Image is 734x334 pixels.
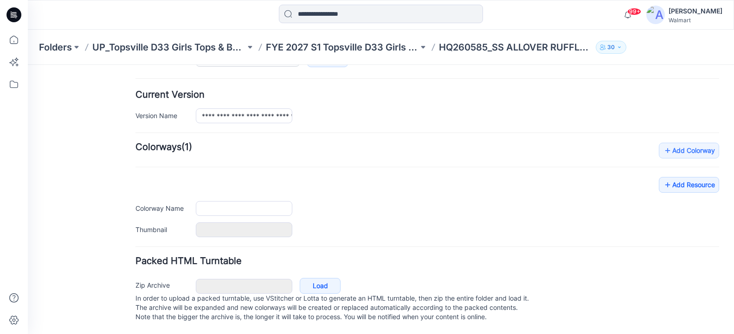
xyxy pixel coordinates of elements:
a: Add Colorway [631,78,691,94]
label: Thumbnail [108,159,159,170]
p: In order to upload a packed turntable, use VStitcher or Lotta to generate an HTML turntable, then... [108,229,691,257]
a: Load [272,213,313,229]
a: FYE 2027 S1 Topsville D33 Girls Tops [266,41,419,54]
a: Folders [39,41,72,54]
a: UP_Topsville D33 Girls Tops & Bottoms [92,41,245,54]
label: Colorway Name [108,138,159,148]
div: Walmart [669,17,722,24]
button: 30 [596,41,626,54]
span: 99+ [627,8,641,15]
div: [PERSON_NAME] [669,6,722,17]
iframe: edit-style [28,65,734,334]
p: HQ260585_SS ALLOVER RUFFLE TOP [439,41,592,54]
img: avatar [646,6,665,24]
p: 30 [607,42,615,52]
h4: Packed HTML Turntable [108,192,691,201]
span: (1) [154,76,164,88]
label: Zip Archive [108,215,159,225]
strong: Colorways [108,76,154,88]
a: Add Resource [631,112,691,128]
